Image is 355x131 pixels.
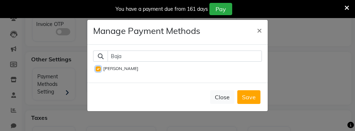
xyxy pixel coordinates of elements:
button: Close [210,90,234,104]
input: Search Payment Mode... [108,51,262,62]
button: Save [237,90,260,104]
label: [PERSON_NAME] [103,65,138,72]
h4: Manage Payment Methods [93,26,200,36]
div: You have a payment due from 161 days [116,5,208,13]
button: Pay [209,3,232,15]
span: × [257,25,262,35]
button: × [251,20,268,40]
